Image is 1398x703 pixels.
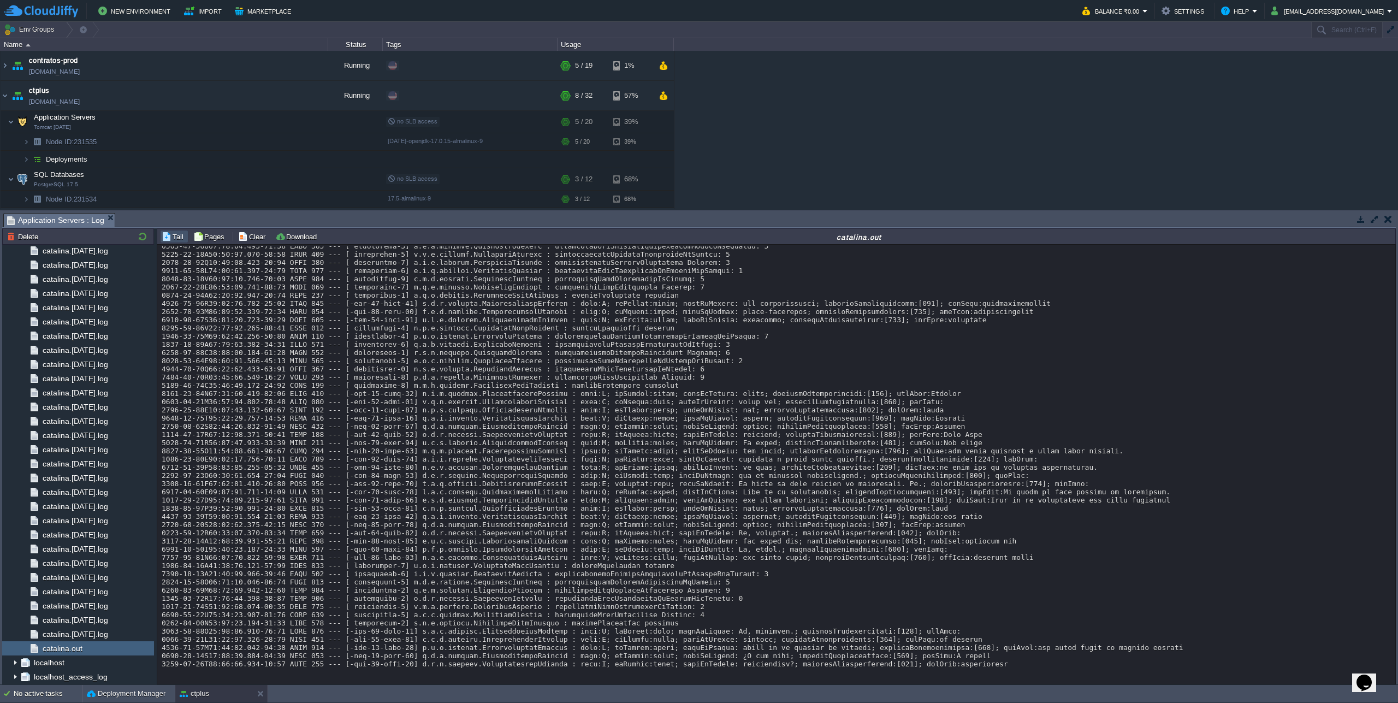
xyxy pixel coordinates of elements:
button: Settings [1162,4,1207,17]
img: AMDAwAAAACH5BAEAAAAALAAAAAABAAEAAAICRAEAOw== [29,191,45,208]
a: Deployments [45,155,89,164]
a: catalina.[DATE].log [40,445,110,454]
a: catalina.[DATE].log [40,487,110,497]
a: catalina.[DATE].log [40,430,110,440]
a: catalina.[DATE].log [40,402,110,412]
img: AMDAwAAAACH5BAEAAAAALAAAAAABAAEAAAICRAEAOw== [8,111,14,133]
span: localhost [32,658,66,667]
a: catalina.[DATE].log [40,388,110,398]
img: AMDAwAAAACH5BAEAAAAALAAAAAABAAEAAAICRAEAOw== [10,208,25,238]
a: catalina.[DATE].log [40,629,110,639]
div: catalina.out [324,232,1394,241]
a: ctplus [29,85,50,96]
img: AMDAwAAAACH5BAEAAAAALAAAAAABAAEAAAICRAEAOw== [23,151,29,168]
button: Download [275,232,320,241]
div: Running [328,51,383,80]
span: 231535 [45,137,98,146]
div: Running [328,81,383,110]
a: catalina.[DATE].log [40,274,110,284]
img: AMDAwAAAACH5BAEAAAAALAAAAAABAAEAAAICRAEAOw== [23,191,29,208]
div: Name [1,38,328,51]
img: CloudJiffy [4,4,78,18]
img: AMDAwAAAACH5BAEAAAAALAAAAAABAAEAAAICRAEAOw== [10,81,25,110]
div: 57% [613,81,649,110]
a: catalina.[DATE].log [40,416,110,426]
div: 5 / 19 [575,51,593,80]
span: 17.5-almalinux-9 [388,195,431,202]
div: Usage [558,38,673,51]
div: 3 / 12 [575,168,593,190]
a: catalina.[DATE].log [40,601,110,611]
button: Deployment Manager [87,688,165,699]
div: No active tasks [14,685,82,702]
a: catalina.[DATE].log [40,544,110,554]
span: catalina.[DATE].log [40,260,110,270]
img: AMDAwAAAACH5BAEAAAAALAAAAAABAAEAAAICRAEAOw== [10,51,25,80]
a: catalina.[DATE].log [40,615,110,625]
a: catalina.[DATE].log [40,459,110,469]
img: AMDAwAAAACH5BAEAAAAALAAAAAABAAEAAAICRAEAOw== [15,168,30,190]
a: catalina.[DATE].log [40,303,110,312]
span: Tomcat [DATE] [34,124,71,131]
img: AMDAwAAAACH5BAEAAAAALAAAAAABAAEAAAICRAEAOw== [26,44,31,46]
a: Application ServersTomcat [DATE] [33,113,97,121]
span: catalina.[DATE].log [40,501,110,511]
button: New Environment [98,4,174,17]
img: AMDAwAAAACH5BAEAAAAALAAAAAABAAEAAAICRAEAOw== [1,208,9,238]
a: contratos-prod [29,55,78,66]
span: SQL Databases [33,170,86,179]
a: catalina.[DATE].log [40,473,110,483]
div: 39% [613,133,649,150]
span: [DATE]-openjdk-17.0.15-almalinux-9 [388,138,483,144]
span: 231534 [45,194,98,204]
button: ctplus [180,688,209,699]
a: catalina.[DATE].log [40,288,110,298]
a: [DOMAIN_NAME] [29,66,80,77]
span: no SLB access [388,175,437,182]
div: 68% [613,168,649,190]
span: catalina.[DATE].log [40,317,110,327]
iframe: chat widget [1352,659,1387,692]
button: Env Groups [4,22,58,37]
a: catalina.[DATE].log [40,331,110,341]
span: Node ID: [46,195,74,203]
span: catalina.[DATE].log [40,516,110,525]
a: catalina.[DATE].log [40,246,110,256]
div: 3 / 12 [575,191,590,208]
span: catalina.[DATE].log [40,374,110,383]
img: AMDAwAAAACH5BAEAAAAALAAAAAABAAEAAAICRAEAOw== [29,151,45,168]
img: AMDAwAAAACH5BAEAAAAALAAAAAABAAEAAAICRAEAOw== [29,133,45,150]
button: Import [184,4,225,17]
a: catalina.out [40,643,84,653]
a: Node ID:231534 [45,194,98,204]
div: 68% [613,191,649,208]
button: Balance ₹0.00 [1082,4,1142,17]
a: [DOMAIN_NAME] [29,96,80,107]
button: Marketplace [235,4,294,17]
div: Status [329,38,382,51]
div: 39% [613,111,649,133]
div: Running [328,208,383,238]
a: catalina.[DATE].log [40,345,110,355]
div: 5 / 20 [575,111,593,133]
span: PostgreSQL 17.5 [34,181,78,188]
button: Delete [7,232,42,241]
span: catalina.[DATE].log [40,572,110,582]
